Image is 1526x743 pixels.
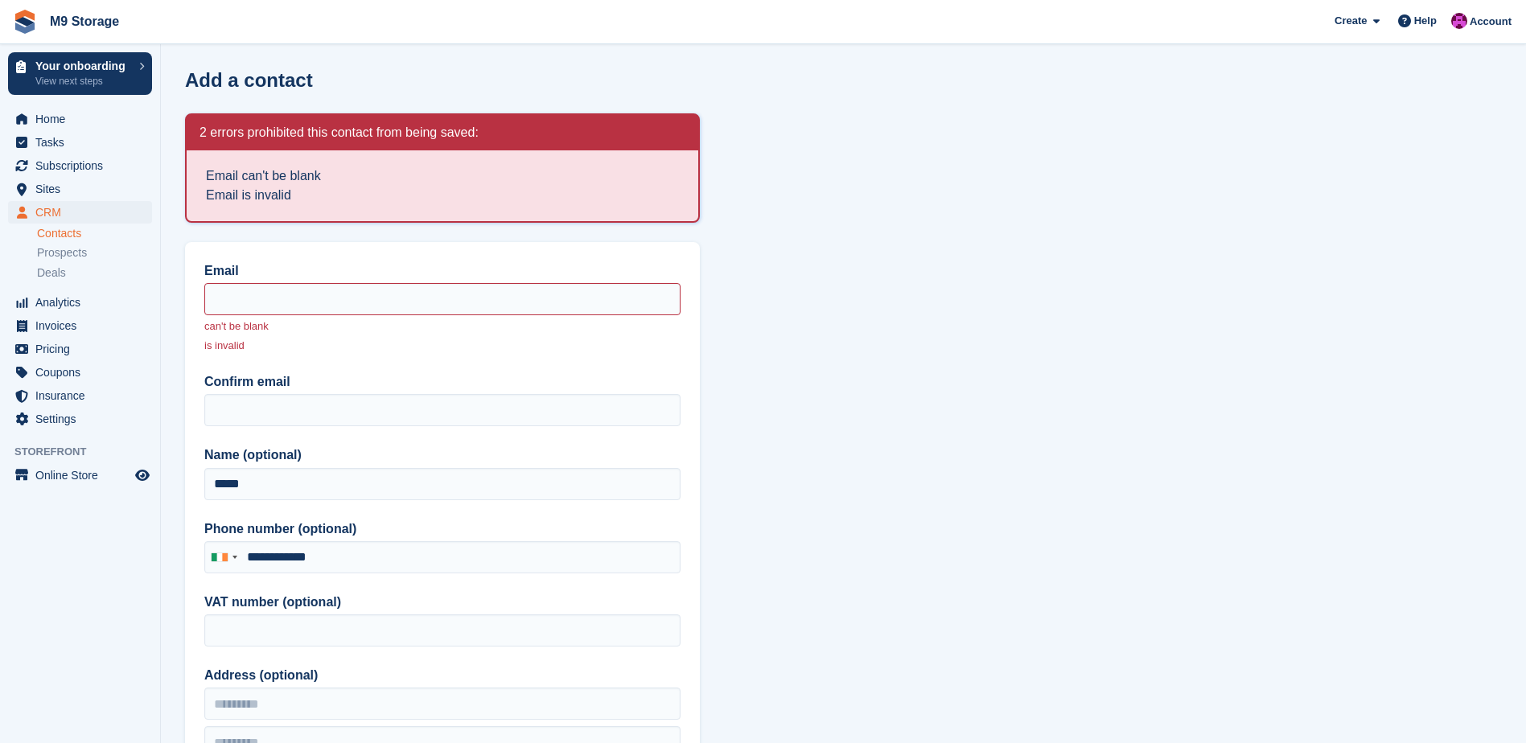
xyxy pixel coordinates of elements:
a: Preview store [133,466,152,485]
li: Email can't be blank [206,166,679,186]
h2: 2 errors prohibited this contact from being saved: [199,125,479,141]
label: Name (optional) [204,445,681,465]
label: Phone number (optional) [204,519,681,539]
span: Online Store [35,464,132,486]
span: Sites [35,178,132,200]
span: Analytics [35,291,132,314]
a: M9 Storage [43,8,125,35]
a: menu [8,131,152,154]
p: can't be blank [204,318,681,335]
a: Contacts [37,226,152,241]
span: Storefront [14,444,160,460]
img: stora-icon-8386f47178a22dfd0bd8f6a31ec36ba5ce8667c1dd55bd0f319d3a0aa187defe.svg [13,10,37,34]
a: Prospects [37,244,152,261]
span: Create [1335,13,1367,29]
a: Deals [37,265,152,281]
span: Settings [35,408,132,430]
span: Help [1414,13,1437,29]
a: menu [8,201,152,224]
span: Deals [37,265,66,281]
li: Email is invalid [206,186,679,205]
span: CRM [35,201,132,224]
a: menu [8,361,152,384]
p: View next steps [35,74,131,88]
span: Coupons [35,361,132,384]
p: is invalid [204,338,681,354]
span: Invoices [35,314,132,337]
img: John Doyle [1451,13,1467,29]
span: Pricing [35,338,132,360]
span: Account [1470,14,1512,30]
a: Your onboarding View next steps [8,52,152,95]
a: menu [8,178,152,200]
span: Home [35,108,132,130]
label: VAT number (optional) [204,593,681,612]
label: Confirm email [204,372,681,392]
a: menu [8,108,152,130]
a: menu [8,314,152,337]
h1: Add a contact [185,69,313,91]
a: menu [8,408,152,430]
span: Subscriptions [35,154,132,177]
span: Tasks [35,131,132,154]
label: Email [204,261,681,281]
span: Prospects [37,245,87,261]
a: menu [8,154,152,177]
a: menu [8,338,152,360]
p: Your onboarding [35,60,131,72]
label: Address (optional) [204,666,681,685]
div: Ireland: +353 [205,542,242,573]
a: menu [8,384,152,407]
span: Insurance [35,384,132,407]
a: menu [8,464,152,486]
a: menu [8,291,152,314]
